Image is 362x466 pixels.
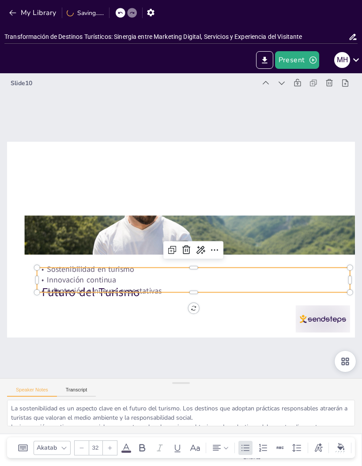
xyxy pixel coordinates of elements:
button: Transcript [57,387,96,397]
input: Insert title [4,30,348,43]
div: Add text boxes [128,434,163,466]
div: Add images, graphics, shapes or video [199,434,234,466]
p: Sostenibilidad en turismo [37,264,350,275]
button: Present [275,51,319,69]
div: Get real-time input from your audience [163,434,199,466]
div: Text effects [312,441,325,455]
div: M H [334,52,350,68]
div: Background color [334,443,347,452]
textarea: La sostenibilidad es un aspecto clave en el futuro del turismo. Los destinos que adoptan práctica... [7,400,355,426]
button: M H [334,51,350,69]
div: Akatab [35,442,59,454]
p: Adaptación a nuevas expectativas [37,286,350,297]
div: Slide 10 [11,79,256,87]
div: Add a table [269,434,305,466]
div: Change the overall theme [57,434,93,466]
button: Export to PowerPoint [256,51,273,69]
div: Add ready made slides [93,434,128,466]
button: My Library [7,6,60,20]
p: Innovación continua [37,274,350,286]
div: Saving...... [67,9,104,17]
div: Add charts and graphs [234,434,269,466]
button: Speaker Notes [7,387,57,397]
